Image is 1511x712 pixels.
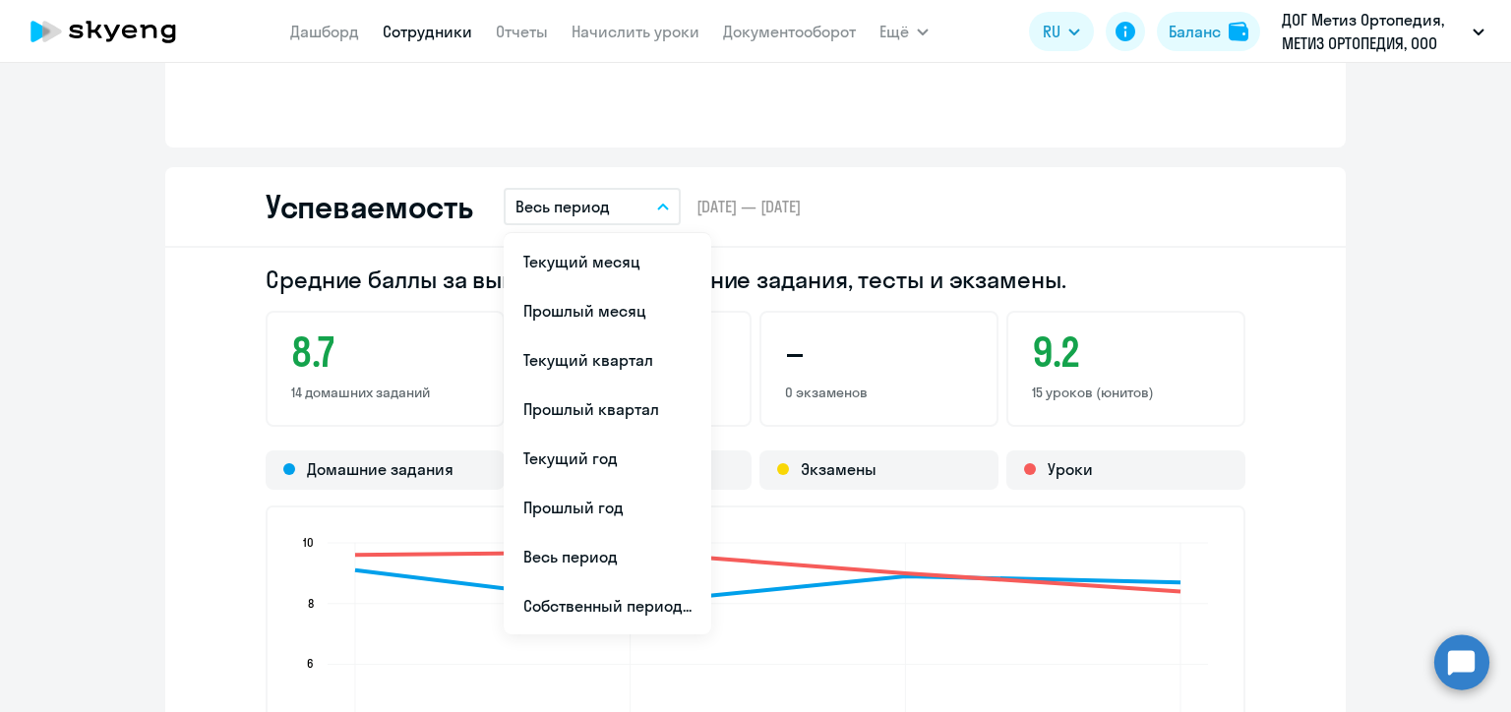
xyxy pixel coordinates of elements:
p: 0 экзаменов [785,384,973,401]
p: ДОГ Метиз Ортопедия, МЕТИЗ ОРТОПЕДИЯ, ООО [1282,8,1465,55]
div: Баланс [1169,20,1221,43]
a: Начислить уроки [572,22,699,41]
div: Домашние задания [266,450,505,490]
a: Документооборот [723,22,856,41]
a: Сотрудники [383,22,472,41]
a: Отчеты [496,22,548,41]
h3: – [785,328,973,376]
p: 15 уроков (юнитов) [1032,384,1220,401]
button: RU [1029,12,1094,51]
a: Дашборд [290,22,359,41]
div: Уроки [1006,450,1245,490]
span: RU [1043,20,1060,43]
ul: Ещё [504,233,711,634]
p: Весь период [515,195,610,218]
span: Ещё [879,20,909,43]
text: 10 [303,535,314,550]
button: ДОГ Метиз Ортопедия, МЕТИЗ ОРТОПЕДИЯ, ООО [1272,8,1494,55]
img: balance [1229,22,1248,41]
h2: Успеваемость [266,187,472,226]
h2: Средние баллы за выполненные домашние задания, тесты и экзамены. [266,264,1245,295]
text: 6 [307,656,314,671]
text: 8 [308,596,314,611]
h3: 8.7 [291,328,479,376]
button: Весь период [504,188,681,225]
div: Экзамены [759,450,998,490]
span: [DATE] — [DATE] [696,196,801,217]
p: 14 домашних заданий [291,384,479,401]
h3: 9.2 [1032,328,1220,376]
button: Балансbalance [1157,12,1260,51]
button: Ещё [879,12,929,51]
